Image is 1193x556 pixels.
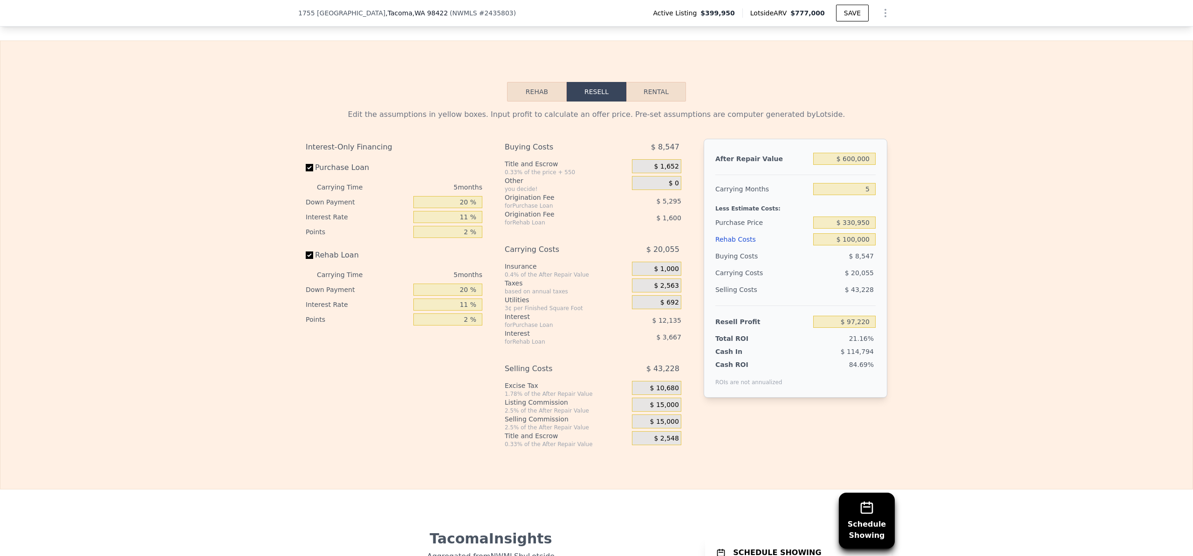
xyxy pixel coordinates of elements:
[306,297,410,312] div: Interest Rate
[507,82,567,102] button: Rehab
[836,5,869,21] button: SAVE
[654,163,679,171] span: $ 1,652
[849,252,874,260] span: $ 8,547
[505,193,609,202] div: Origination Fee
[845,269,874,277] span: $ 20,055
[450,8,516,18] div: ( )
[505,321,609,329] div: for Purchase Loan
[381,267,482,282] div: 5 months
[715,360,782,369] div: Cash ROI
[505,159,628,169] div: Title and Escrow
[654,434,679,443] span: $ 2,548
[412,9,448,17] span: , WA 98422
[700,8,735,18] span: $399,950
[505,312,609,321] div: Interest
[505,305,628,312] div: 3¢ per Finished Square Foot
[715,334,774,343] div: Total ROI
[479,9,514,17] span: # 2435803
[505,271,628,278] div: 0.4% of the After Repair Value
[715,313,809,330] div: Resell Profit
[646,360,679,377] span: $ 43,228
[651,139,679,156] span: $ 8,547
[306,224,410,239] div: Points
[841,348,874,355] span: $ 114,794
[306,312,410,327] div: Points
[715,264,774,281] div: Carrying Costs
[505,288,628,295] div: based on annual taxes
[652,317,681,324] span: $ 12,135
[306,247,410,264] label: Rehab Loan
[505,278,628,288] div: Taxes
[505,407,628,414] div: 2.5% of the After Repair Value
[650,418,679,426] span: $ 15,000
[654,265,679,273] span: $ 1,000
[660,298,679,307] span: $ 692
[715,347,774,356] div: Cash In
[505,390,628,398] div: 1.78% of the After Repair Value
[306,159,410,176] label: Purchase Loan
[715,281,809,298] div: Selling Costs
[650,384,679,393] span: $ 10,680
[381,180,482,195] div: 5 months
[306,251,313,259] input: Rehab Loan
[715,214,809,231] div: Purchase Price
[669,179,679,188] span: $ 0
[505,329,609,338] div: Interest
[385,8,448,18] span: , Tacoma
[306,164,313,171] input: Purchase Loan
[715,197,876,214] div: Less Estimate Costs:
[505,424,628,431] div: 2.5% of the After Repair Value
[839,493,895,549] button: ScheduleShowing
[715,150,809,167] div: After Repair Value
[626,82,686,102] button: Rental
[505,360,609,377] div: Selling Costs
[654,282,679,290] span: $ 2,563
[505,176,628,185] div: Other
[317,180,377,195] div: Carrying Time
[505,381,628,390] div: Excise Tax
[505,262,628,271] div: Insurance
[656,214,681,222] span: $ 1,600
[505,202,609,210] div: for Purchase Loan
[505,139,609,156] div: Buying Costs
[505,441,628,448] div: 0.33% of the After Repair Value
[715,181,809,197] div: Carrying Months
[306,210,410,224] div: Interest Rate
[505,210,609,219] div: Origination Fee
[505,185,628,193] div: you decide!
[505,398,628,407] div: Listing Commission
[306,282,410,297] div: Down Payment
[306,109,887,120] div: Edit the assumptions in yellow boxes. Input profit to calculate an offer price. Pre-set assumptio...
[453,9,477,17] span: NWMLS
[653,8,700,18] span: Active Listing
[656,197,681,205] span: $ 5,295
[656,333,681,341] span: $ 3,667
[790,9,825,17] span: $777,000
[650,401,679,409] span: $ 15,000
[750,8,790,18] span: Lotside ARV
[849,335,874,342] span: 21.16%
[505,295,628,305] div: Utilities
[317,267,377,282] div: Carrying Time
[505,219,609,226] div: for Rehab Loan
[567,82,626,102] button: Resell
[505,338,609,346] div: for Rehab Loan
[306,530,676,547] div: Tacoma Insights
[306,195,410,210] div: Down Payment
[505,431,628,441] div: Title and Escrow
[715,248,809,264] div: Buying Costs
[845,286,874,293] span: $ 43,228
[876,4,895,22] button: Show Options
[306,139,482,156] div: Interest-Only Financing
[505,169,628,176] div: 0.33% of the price + 550
[505,241,609,258] div: Carrying Costs
[505,414,628,424] div: Selling Commission
[849,361,874,368] span: 84.69%
[646,241,679,258] span: $ 20,055
[298,8,385,18] span: 1755 [GEOGRAPHIC_DATA]
[715,369,782,386] div: ROIs are not annualized
[715,231,809,248] div: Rehab Costs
